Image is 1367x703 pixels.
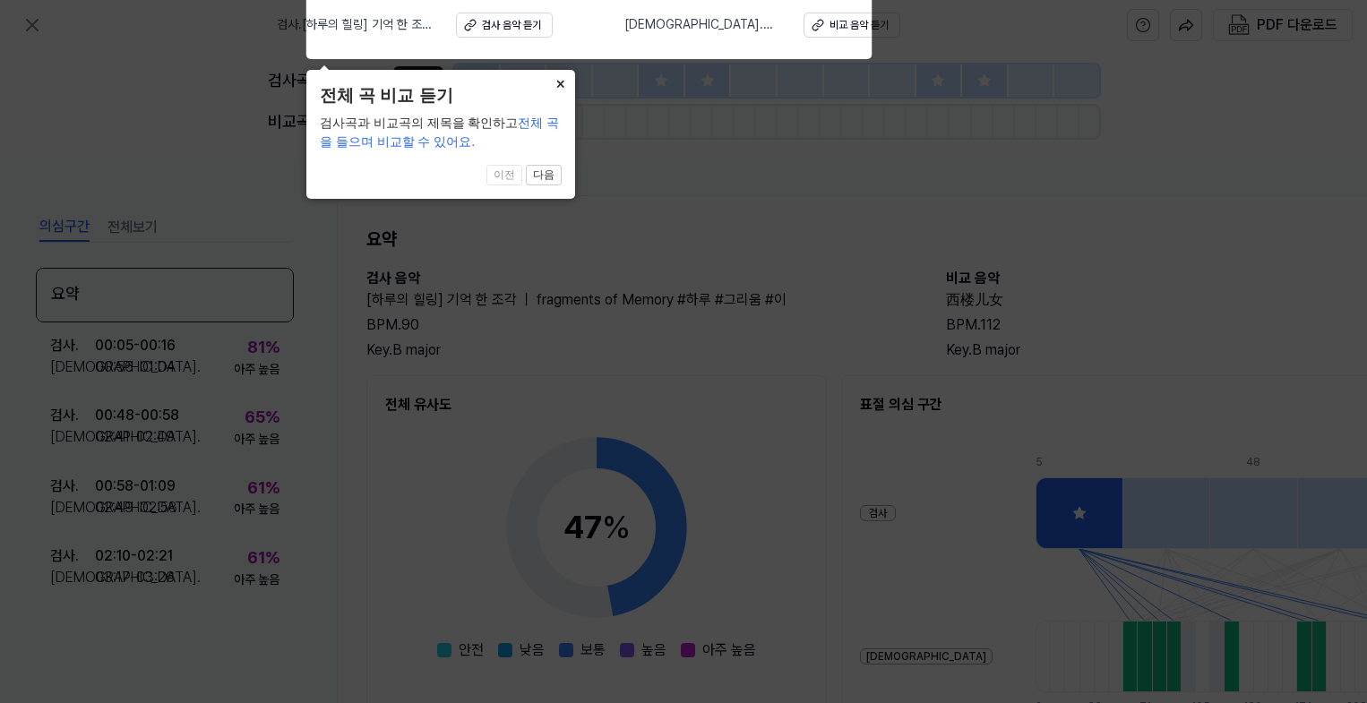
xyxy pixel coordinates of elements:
[320,114,562,151] div: 검사곡과 비교곡의 제목을 확인하고
[320,116,560,149] span: 전체 곡을 들으며 비교할 수 있어요.
[320,83,562,109] header: 전체 곡 비교 듣기
[277,16,434,34] span: 검사 . [하루의 힐링] 기억 한 조각 ㅣ fragments of Memory #하루 #그리움 #이
[526,165,562,186] button: 다음
[830,18,889,33] div: 비교 음악 듣기
[456,13,553,38] button: 검사 음악 듣기
[482,18,541,33] div: 검사 음악 듣기
[804,13,900,38] button: 비교 음악 듣기
[624,16,782,34] span: [DEMOGRAPHIC_DATA] . 西楼儿女
[546,70,575,95] button: Close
